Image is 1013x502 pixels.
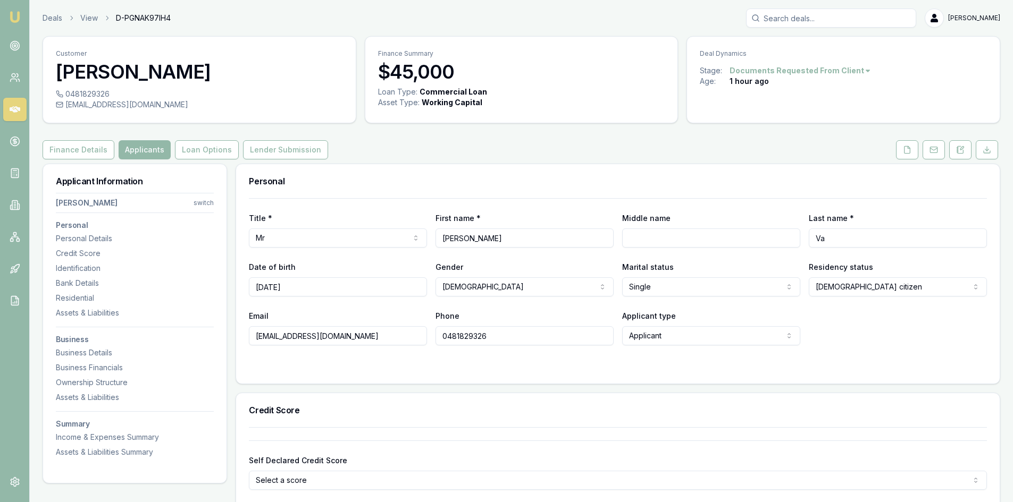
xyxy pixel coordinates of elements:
[249,262,296,271] label: Date of birth
[730,76,769,87] div: 1 hour ago
[436,326,614,345] input: 0431 234 567
[378,61,665,82] h3: $45,000
[56,447,214,457] div: Assets & Liabilities Summary
[56,432,214,443] div: Income & Expenses Summary
[9,11,21,23] img: emu-icon-u.png
[241,140,330,159] a: Lender Submission
[436,214,481,223] label: First name *
[56,99,343,110] div: [EMAIL_ADDRESS][DOMAIN_NAME]
[56,362,214,373] div: Business Financials
[56,61,343,82] h3: [PERSON_NAME]
[378,87,417,97] div: Loan Type:
[116,13,171,23] span: D-PGNAK97IH4
[43,13,62,23] a: Deals
[175,140,239,159] button: Loan Options
[746,8,916,28] input: Search deals
[378,49,665,58] p: Finance Summary
[378,97,420,108] div: Asset Type :
[56,336,214,343] h3: Business
[249,311,269,320] label: Email
[809,214,854,223] label: Last name *
[700,65,730,76] div: Stage:
[56,392,214,403] div: Assets & Liabilities
[622,214,671,223] label: Middle name
[249,214,272,223] label: Title *
[56,248,214,259] div: Credit Score
[56,278,214,288] div: Bank Details
[80,13,98,23] a: View
[809,262,873,271] label: Residency status
[173,140,241,159] a: Loan Options
[43,13,171,23] nav: breadcrumb
[436,262,463,271] label: Gender
[730,65,872,76] button: Documents Requested From Client
[948,14,1000,22] span: [PERSON_NAME]
[249,277,427,296] input: DD/MM/YYYY
[249,406,987,414] h3: Credit Score
[56,222,214,229] h3: Personal
[116,140,173,159] a: Applicants
[56,293,214,303] div: Residential
[56,89,343,99] div: 0481829326
[56,49,343,58] p: Customer
[56,177,214,185] h3: Applicant Information
[420,87,487,97] div: Commercial Loan
[43,140,116,159] a: Finance Details
[249,177,987,185] h3: Personal
[56,420,214,428] h3: Summary
[622,311,676,320] label: Applicant type
[194,199,214,207] div: switch
[119,140,171,159] button: Applicants
[422,97,482,108] div: Working Capital
[56,263,214,274] div: Identification
[56,377,214,388] div: Ownership Structure
[700,49,987,58] p: Deal Dynamics
[243,140,328,159] button: Lender Submission
[56,308,214,318] div: Assets & Liabilities
[56,347,214,358] div: Business Details
[436,311,459,320] label: Phone
[56,198,118,208] div: [PERSON_NAME]
[622,262,674,271] label: Marital status
[700,76,730,87] div: Age:
[43,140,114,159] button: Finance Details
[249,456,347,465] label: Self Declared Credit Score
[56,233,214,244] div: Personal Details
